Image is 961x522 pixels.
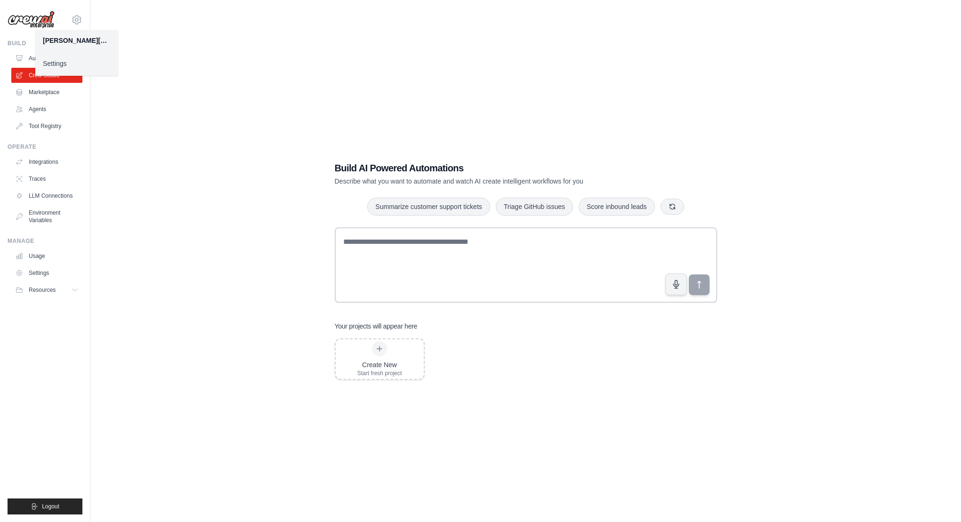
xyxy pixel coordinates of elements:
[42,503,59,510] span: Logout
[11,249,82,264] a: Usage
[11,171,82,186] a: Traces
[11,188,82,203] a: LLM Connections
[496,198,573,216] button: Triage GitHub issues
[11,68,82,83] a: Crew Studio
[8,143,82,151] div: Operate
[335,321,418,331] h3: Your projects will appear here
[357,360,402,369] div: Create New
[335,161,651,175] h1: Build AI Powered Automations
[335,177,651,186] p: Describe what you want to automate and watch AI create intelligent workflows for you
[914,477,961,522] iframe: Chat Widget
[43,36,111,45] div: [PERSON_NAME][EMAIL_ADDRESS][PERSON_NAME][DOMAIN_NAME]
[11,102,82,117] a: Agents
[11,282,82,297] button: Resources
[8,11,55,29] img: Logo
[357,369,402,377] div: Start fresh project
[579,198,655,216] button: Score inbound leads
[11,154,82,169] a: Integrations
[8,498,82,514] button: Logout
[367,198,490,216] button: Summarize customer support tickets
[11,205,82,228] a: Environment Variables
[665,273,687,295] button: Click to speak your automation idea
[11,51,82,66] a: Automations
[8,237,82,245] div: Manage
[11,119,82,134] a: Tool Registry
[11,265,82,281] a: Settings
[29,286,56,294] span: Resources
[11,85,82,100] a: Marketplace
[8,40,82,47] div: Build
[661,199,684,215] button: Get new suggestions
[35,55,118,72] a: Settings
